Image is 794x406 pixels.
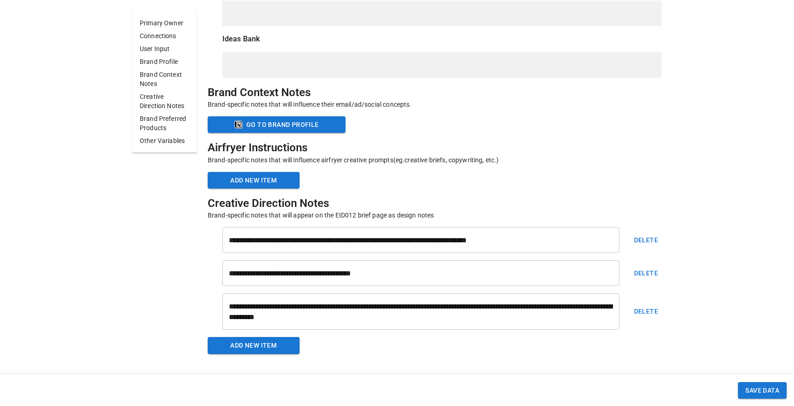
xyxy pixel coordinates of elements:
img: Notion Logo [234,120,243,129]
button: Add new item [208,337,300,354]
h5: Preferred Products [208,372,662,387]
p: Brand Context Notes [140,70,189,88]
button: Delete [630,260,662,286]
button: Go to Brand Profile [208,116,346,133]
p: Creative Direction Notes [140,92,189,110]
p: User Input [140,44,189,53]
p: Brand Preferred Products [140,114,189,132]
h5: Airfryer Instructions [208,140,662,155]
button: Delete [630,227,662,253]
p: Primary Owner [140,18,189,28]
p: Brand Profile [140,57,189,66]
h5: Creative Direction Notes [208,196,662,211]
p: Ideas Bank [222,34,260,45]
button: Delete [630,293,662,330]
p: Connections [140,31,189,40]
button: SAVE DATA [738,382,787,399]
p: Brand-specific notes that will influence their email/ad/social concepts. [208,100,662,109]
button: Add new item [208,172,300,189]
h5: Brand Context Notes [208,85,662,100]
p: Brand-specific notes that will influence airfryer creative prompts(eg.creative briefs, copywritin... [208,155,662,165]
p: Other Variables [140,136,189,145]
p: Brand-specific notes that will appear on the EID012 brief page as design notes [208,211,662,220]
